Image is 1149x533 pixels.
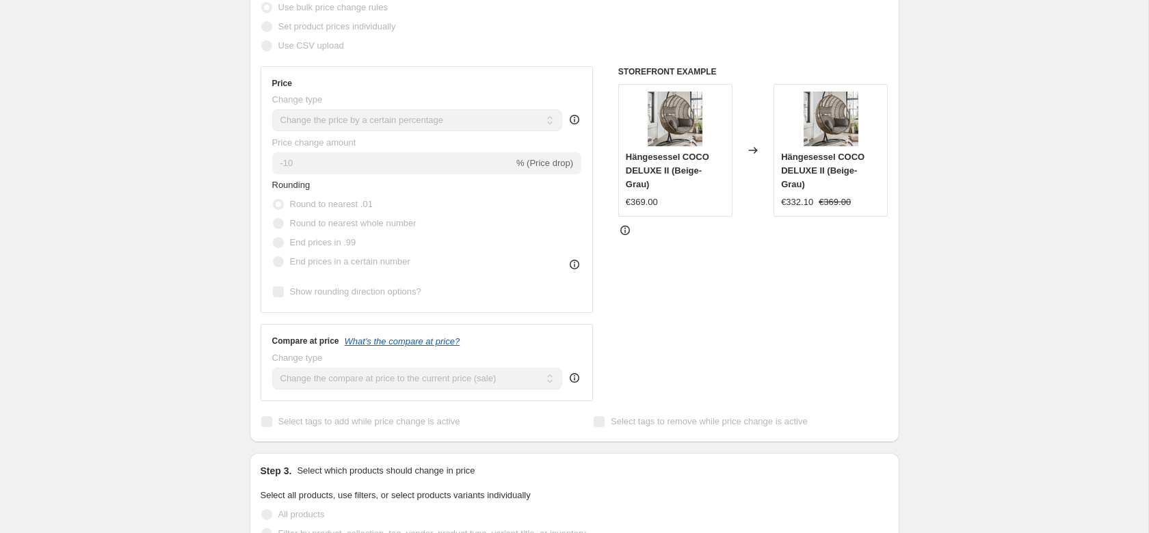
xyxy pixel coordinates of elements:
[618,66,888,77] h6: STOREFRONT EXAMPLE
[290,237,356,247] span: End prices in .99
[290,256,410,266] span: End prices in a certain number
[781,152,864,189] span: Hängesessel COCO DELUXE II (Beige-Grau)
[278,416,460,426] span: Select tags to add while price change is active
[278,2,388,12] span: Use bulk price change rules
[611,416,808,426] span: Select tags to remove while price change is active
[278,40,344,51] span: Use CSV upload
[568,371,581,385] div: help
[272,94,323,105] span: Change type
[804,92,858,146] img: 76369_COCO_DE_LUXE_II_H_C3_A4ngesessel_beige-grau_bearbeitet_touted_80x.jpg
[272,180,311,190] span: Rounding
[278,509,325,519] span: All products
[278,21,396,31] span: Set product prices individually
[648,92,702,146] img: 76369_COCO_DE_LUXE_II_H_C3_A4ngesessel_beige-grau_bearbeitet_touted_80x.jpg
[272,336,339,346] h3: Compare at price
[819,195,851,209] strike: €369.00
[290,286,421,297] span: Show rounding direction options?
[272,137,356,148] span: Price change amount
[261,464,292,478] h2: Step 3.
[290,199,373,209] span: Round to nearest .01
[781,195,813,209] div: €332.10
[568,113,581,126] div: help
[272,152,514,174] input: -15
[272,353,323,363] span: Change type
[290,218,417,228] span: Round to nearest whole number
[626,195,658,209] div: €369.00
[516,158,573,168] span: % (Price drop)
[261,490,531,500] span: Select all products, use filters, or select products variants individually
[297,464,475,478] p: Select which products should change in price
[345,336,460,346] button: What's the compare at price?
[626,152,709,189] span: Hängesessel COCO DELUXE II (Beige-Grau)
[272,78,292,89] h3: Price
